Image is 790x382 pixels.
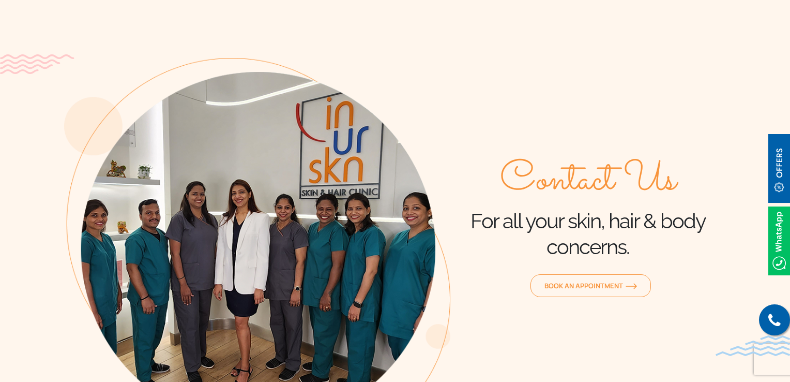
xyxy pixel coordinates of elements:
[769,364,777,372] img: up-blue-arrow.svg
[716,335,790,356] img: bluewave
[626,283,637,289] img: orange-arrow
[450,157,726,260] div: For all your skin, hair & body concerns.
[768,234,790,246] a: Whatsappicon
[530,274,651,297] a: Book an Appointmentorange-arrow
[768,207,790,275] img: Whatsappicon
[544,281,637,290] span: Book an Appointment
[768,134,790,203] img: offerBt
[500,157,676,204] span: Contact Us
